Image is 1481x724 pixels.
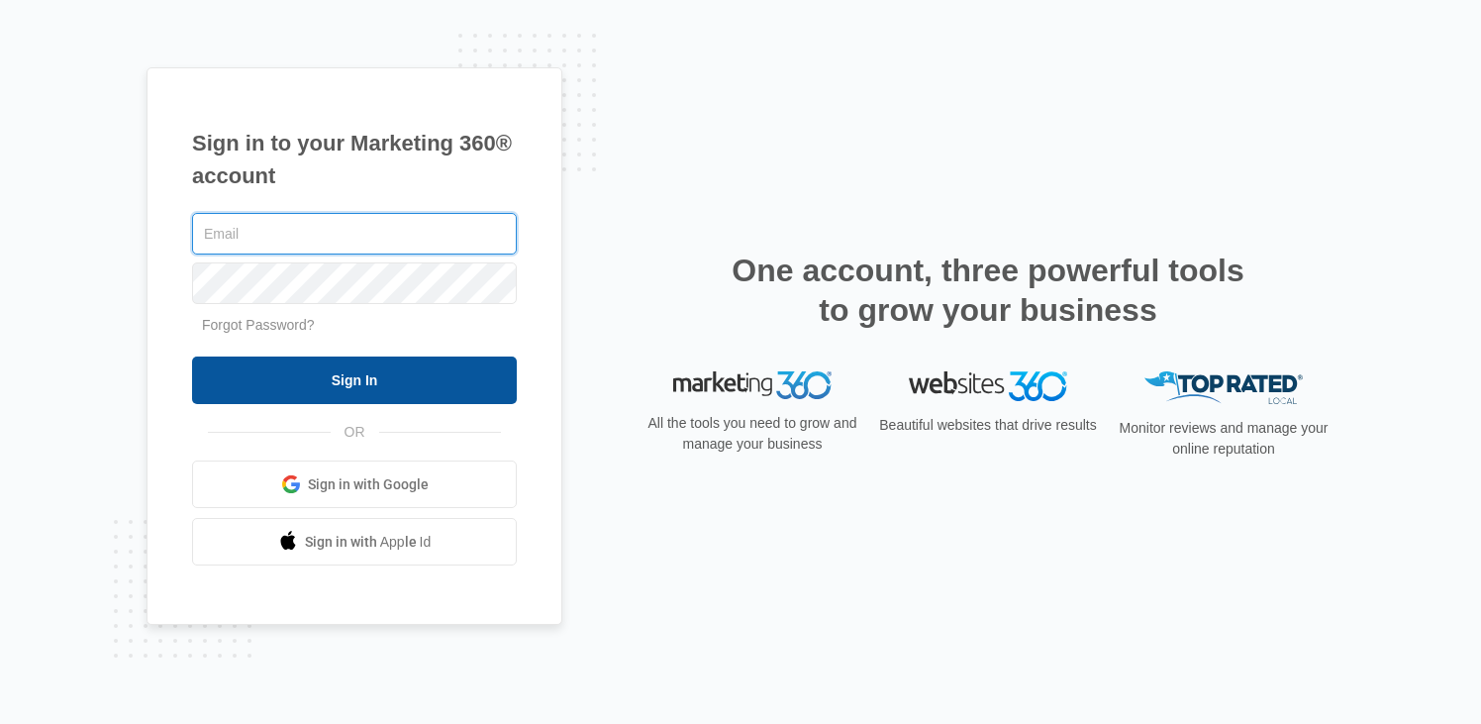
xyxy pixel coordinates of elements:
img: Marketing 360 [673,371,832,399]
span: OR [331,422,379,443]
span: Sign in with Google [308,474,429,495]
img: Websites 360 [909,371,1067,400]
a: Forgot Password? [202,317,315,333]
a: Sign in with Apple Id [192,518,517,566]
a: Sign in with Google [192,461,517,508]
input: Email [192,213,517,255]
img: Top Rated Local [1144,371,1303,404]
p: Monitor reviews and manage your online reputation [1113,418,1334,460]
h1: Sign in to your Marketing 360® account [192,127,517,192]
h2: One account, three powerful tools to grow your business [726,251,1250,330]
p: All the tools you need to grow and manage your business [642,413,863,455]
p: Beautiful websites that drive results [877,415,1099,436]
span: Sign in with Apple Id [305,532,432,553]
input: Sign In [192,357,517,404]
